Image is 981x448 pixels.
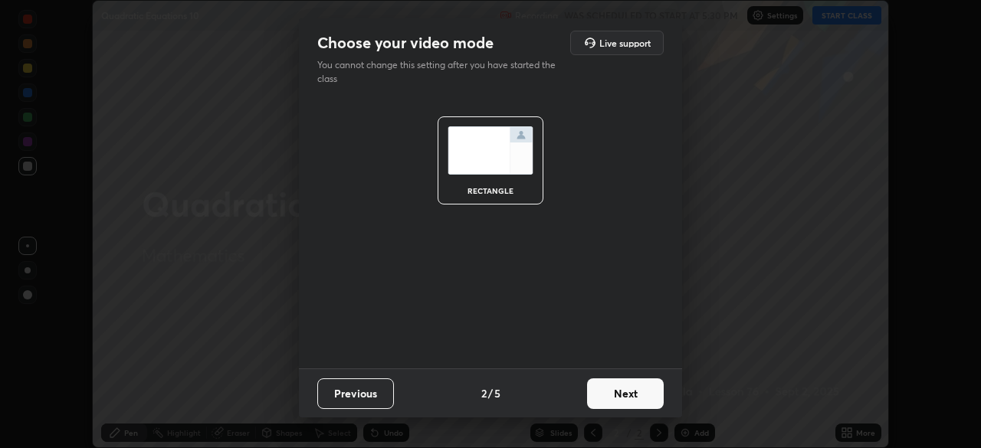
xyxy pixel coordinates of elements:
[488,385,493,401] h4: /
[317,33,494,53] h2: Choose your video mode
[494,385,500,401] h4: 5
[587,378,664,409] button: Next
[317,378,394,409] button: Previous
[448,126,533,175] img: normalScreenIcon.ae25ed63.svg
[317,58,566,86] p: You cannot change this setting after you have started the class
[460,187,521,195] div: rectangle
[599,38,651,47] h5: Live support
[481,385,487,401] h4: 2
